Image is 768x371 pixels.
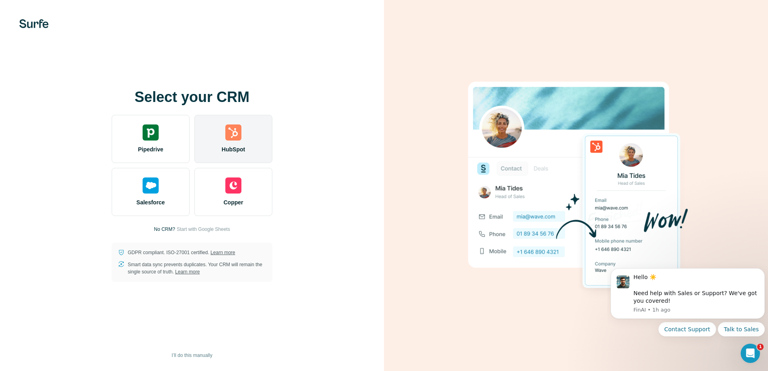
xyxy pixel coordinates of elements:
[607,258,768,367] iframe: Intercom notifications message
[112,89,272,105] h1: Select your CRM
[225,177,241,194] img: copper's logo
[741,344,760,363] iframe: Intercom live chat
[225,124,241,141] img: hubspot's logo
[166,349,218,361] button: I’ll do this manually
[143,177,159,194] img: salesforce's logo
[19,19,49,28] img: Surfe's logo
[222,145,245,153] span: HubSpot
[138,145,163,153] span: Pipedrive
[757,344,764,350] span: 1
[128,261,266,275] p: Smart data sync prevents duplicates. Your CRM will remain the single source of truth.
[464,69,688,302] img: HUBSPOT image
[177,226,230,233] button: Start with Google Sheets
[224,198,243,206] span: Copper
[175,269,200,275] a: Learn more
[137,198,165,206] span: Salesforce
[210,250,235,255] a: Learn more
[128,249,235,256] p: GDPR compliant. ISO-27001 certified.
[172,352,212,359] span: I’ll do this manually
[143,124,159,141] img: pipedrive's logo
[154,226,175,233] p: No CRM?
